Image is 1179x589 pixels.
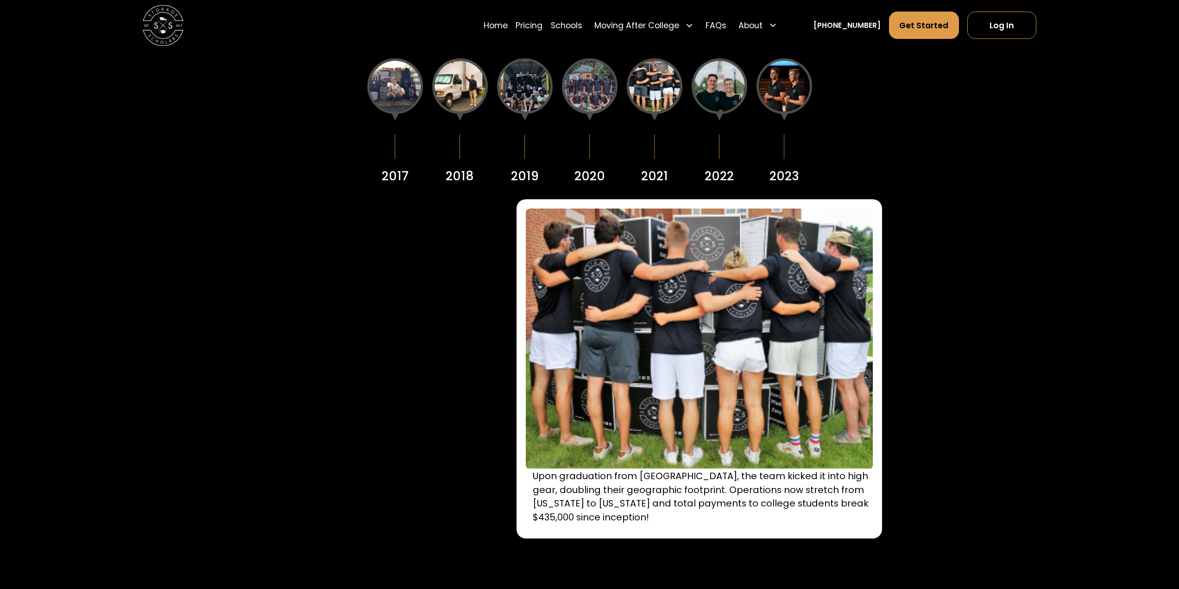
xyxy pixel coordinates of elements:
[889,12,959,39] a: Get Started
[143,5,183,46] img: Storage Scholars main logo
[511,167,539,185] div: 2019
[574,167,605,185] div: 2020
[533,469,880,524] p: Upon graduation from [GEOGRAPHIC_DATA], the team kicked it into high gear, doubling their geograp...
[382,167,409,185] div: 2017
[590,11,697,39] div: Moving After College
[967,12,1036,39] a: Log In
[143,5,183,46] a: home
[641,167,668,185] div: 2021
[813,20,881,31] a: [PHONE_NUMBER]
[705,167,734,185] div: 2022
[446,167,474,185] div: 2018
[484,11,508,39] a: Home
[735,11,781,39] div: About
[706,11,726,39] a: FAQs
[551,11,582,39] a: Schools
[769,167,799,185] div: 2023
[516,11,542,39] a: Pricing
[594,19,679,32] div: Moving After College
[738,19,763,32] div: About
